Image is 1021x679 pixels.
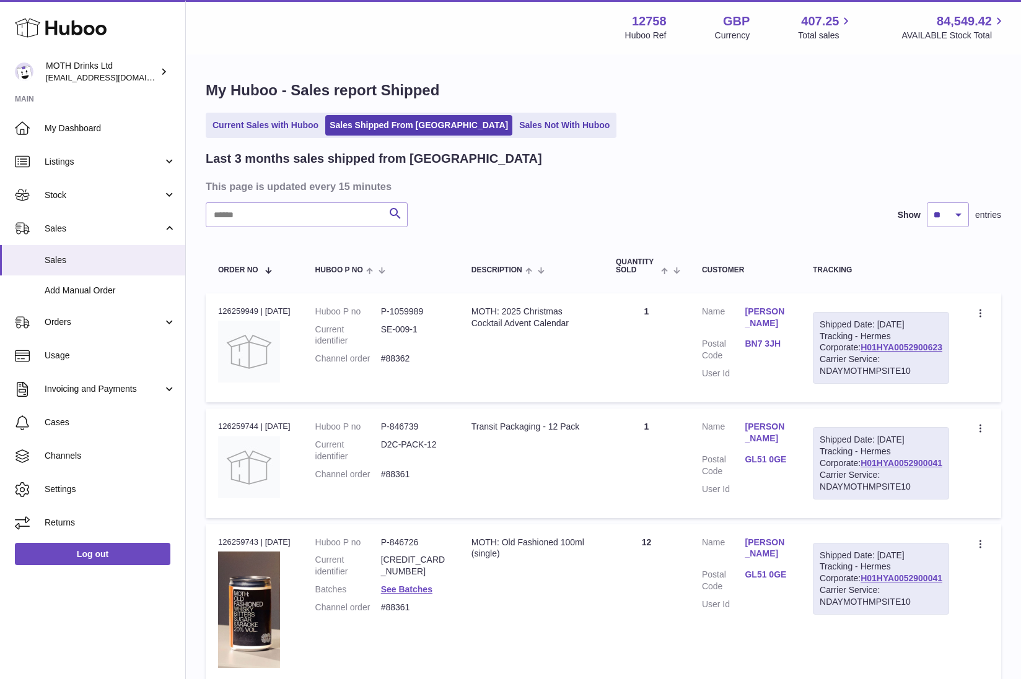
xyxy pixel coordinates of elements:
[861,573,942,583] a: H01HYA0052900041
[15,543,170,565] a: Log out
[381,353,447,365] dd: #88362
[45,123,176,134] span: My Dashboard
[325,115,512,136] a: Sales Shipped From [GEOGRAPHIC_DATA]
[45,156,163,168] span: Listings
[715,30,750,41] div: Currency
[745,421,788,444] a: [PERSON_NAME]
[381,421,447,433] dd: P-846739
[315,602,381,613] dt: Channel order
[45,450,176,462] span: Channels
[381,537,447,548] dd: P-846726
[898,209,921,221] label: Show
[975,209,1001,221] span: entries
[861,458,942,468] a: H01HYA0052900041
[813,312,949,384] div: Tracking - Hermes Corporate:
[801,13,839,30] span: 407.25
[702,368,745,379] dt: User Id
[702,306,745,332] dt: Name
[702,483,745,495] dt: User Id
[603,409,690,517] td: 1
[218,436,280,498] img: no-photo.jpg
[745,569,788,581] a: GL51 0GE
[208,115,323,136] a: Current Sales with Huboo
[702,569,745,592] dt: Postal Code
[702,338,745,361] dt: Postal Code
[820,319,942,331] div: Shipped Date: [DATE]
[813,266,949,274] div: Tracking
[745,306,788,329] a: [PERSON_NAME]
[218,537,291,548] div: 126259743 | [DATE]
[702,454,745,477] dt: Postal Code
[381,602,447,613] dd: #88361
[798,13,853,41] a: 407.25 Total sales
[820,550,942,561] div: Shipped Date: [DATE]
[745,537,788,560] a: [PERSON_NAME]
[381,584,432,594] a: See Batches
[45,417,176,428] span: Cases
[218,421,291,432] div: 126259744 | [DATE]
[813,427,949,499] div: Tracking - Hermes Corporate:
[315,266,363,274] span: Huboo P no
[515,115,614,136] a: Sales Not With Huboo
[861,342,942,352] a: H01HYA0052900623
[702,599,745,610] dt: User Id
[820,353,942,377] div: Carrier Service: NDAYMOTHMPSITE10
[702,266,788,274] div: Customer
[315,324,381,347] dt: Current identifier
[315,584,381,595] dt: Batches
[820,434,942,446] div: Shipped Date: [DATE]
[723,13,750,30] strong: GBP
[45,189,163,201] span: Stock
[813,543,949,615] div: Tracking - Hermes Corporate:
[315,439,381,462] dt: Current identifier
[46,60,157,84] div: MOTH Drinks Ltd
[702,537,745,563] dt: Name
[315,469,381,480] dt: Channel order
[206,150,542,167] h2: Last 3 months sales shipped from [GEOGRAPHIC_DATA]
[381,324,447,347] dd: SE-009-1
[315,306,381,318] dt: Huboo P no
[218,266,258,274] span: Order No
[315,421,381,433] dt: Huboo P no
[471,306,591,329] div: MOTH: 2025 Christmas Cocktail Advent Calendar
[745,338,788,350] a: BN7 3JH
[45,383,163,395] span: Invoicing and Payments
[45,254,176,266] span: Sales
[381,554,447,577] dd: [CREDIT_CARD_NUMBER]
[632,13,667,30] strong: 12758
[45,350,176,361] span: Usage
[820,584,942,608] div: Carrier Service: NDAYMOTHMPSITE10
[820,469,942,493] div: Carrier Service: NDAYMOTHMPSITE10
[471,537,591,560] div: MOTH: Old Fashioned 100ml (single)
[745,454,788,465] a: GL51 0GE
[15,63,33,81] img: orders@mothdrinks.com
[616,258,658,274] span: Quantity Sold
[218,306,291,317] div: 126259949 | [DATE]
[45,285,176,296] span: Add Manual Order
[625,30,667,41] div: Huboo Ref
[218,321,280,383] img: no-photo.jpg
[381,439,447,462] dd: D2C-PACK-12
[206,80,1001,100] h1: My Huboo - Sales report Shipped
[798,30,853,41] span: Total sales
[471,266,522,274] span: Description
[46,72,182,82] span: [EMAIL_ADDRESS][DOMAIN_NAME]
[471,421,591,433] div: Transit Packaging - 12 Pack
[381,469,447,480] dd: #88361
[315,537,381,548] dt: Huboo P no
[901,13,1006,41] a: 84,549.42 AVAILABLE Stock Total
[45,316,163,328] span: Orders
[45,483,176,495] span: Settings
[901,30,1006,41] span: AVAILABLE Stock Total
[218,551,280,668] img: 127581729091156.png
[315,554,381,577] dt: Current identifier
[381,306,447,318] dd: P-1059989
[702,421,745,448] dt: Name
[603,293,690,402] td: 1
[45,517,176,529] span: Returns
[937,13,992,30] span: 84,549.42
[315,353,381,365] dt: Channel order
[45,223,163,235] span: Sales
[206,179,998,193] h3: This page is updated every 15 minutes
